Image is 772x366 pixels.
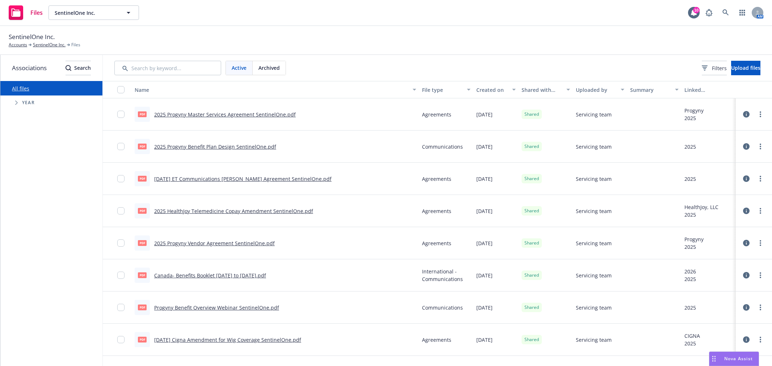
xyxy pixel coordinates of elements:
[524,208,539,214] span: Shared
[0,95,102,110] div: Tree Example
[576,86,616,94] div: Uploaded by
[684,143,696,150] div: 2025
[55,9,117,17] span: SentinelOne Inc.
[684,268,696,275] div: 2026
[756,239,765,247] a: more
[66,61,91,75] button: SearchSearch
[709,352,718,366] div: Drag to move
[576,143,612,150] span: Servicing team
[756,303,765,312] a: more
[138,272,147,278] span: pdf
[524,143,539,150] span: Shared
[718,5,733,20] a: Search
[476,111,493,118] span: [DATE]
[117,272,125,279] input: Toggle Row Selected
[702,64,727,72] span: Filters
[476,86,508,94] div: Created on
[522,86,562,94] div: Shared with client
[9,42,27,48] a: Accounts
[684,340,700,347] div: 2025
[576,304,612,311] span: Servicing team
[712,64,727,72] span: Filters
[684,235,704,243] div: Progyny
[154,272,266,279] a: Canada- Benefits Booklet [DATE] to [DATE].pdf
[684,275,696,283] div: 2025
[476,143,493,150] span: [DATE]
[476,207,493,215] span: [DATE]
[576,111,612,118] span: Servicing team
[138,337,147,342] span: pdf
[117,336,125,343] input: Toggle Row Selected
[422,268,471,283] span: International - Communications
[419,81,473,98] button: File type
[684,304,696,311] div: 2025
[422,143,463,150] span: Communications
[138,111,147,117] span: pdf
[684,211,718,218] div: 2025
[682,81,736,98] button: Linked associations
[473,81,519,98] button: Created on
[524,272,539,278] span: Shared
[576,272,612,279] span: Servicing team
[154,304,279,311] a: Progyny Benefit Overview Webinar SentinelOne.pdf
[117,143,125,150] input: Toggle Row Selected
[524,240,539,246] span: Shared
[12,85,29,92] a: All files
[422,175,451,183] span: Agreements
[709,352,759,366] button: Nova Assist
[576,207,612,215] span: Servicing team
[138,176,147,181] span: pdf
[9,32,55,42] span: SentinelOne Inc.
[756,174,765,183] a: more
[22,101,35,105] span: Year
[135,86,408,94] div: Name
[476,175,493,183] span: [DATE]
[731,64,760,71] span: Upload files
[71,42,80,48] span: Files
[422,304,463,311] span: Communications
[422,207,451,215] span: Agreements
[756,142,765,151] a: more
[693,7,700,13] div: 10
[30,10,43,16] span: Files
[684,175,696,183] div: 2025
[154,336,301,343] a: [DATE] Cigna Amendment for Wig Coverage SentinelOne.pdf
[154,111,296,118] a: 2025 Progyny Master Services Agreement SentinelOne.pdf
[422,239,451,247] span: Agreements
[33,42,66,48] a: SentinelOne Inc.
[627,81,682,98] button: Summary
[684,114,704,122] div: 2025
[684,107,704,114] div: Progyny
[66,65,71,71] svg: Search
[524,304,539,311] span: Shared
[258,64,280,72] span: Archived
[6,3,46,23] a: Files
[630,86,671,94] div: Summary
[66,61,91,75] div: Search
[576,336,612,344] span: Servicing team
[519,81,573,98] button: Shared with client
[724,356,753,362] span: Nova Assist
[684,332,700,340] div: CIGNA
[422,86,463,94] div: File type
[138,305,147,310] span: pdf
[48,5,139,20] button: SentinelOne Inc.
[138,240,147,246] span: pdf
[731,61,760,75] button: Upload files
[524,111,539,118] span: Shared
[117,304,125,311] input: Toggle Row Selected
[576,239,612,247] span: Servicing team
[138,144,147,149] span: pdf
[154,208,313,214] a: 2025 HealthJoy Telemedicine Copay Amendment SentinelOne.pdf
[576,175,612,183] span: Servicing team
[154,240,275,247] a: 2025 Progyny Vendor Agreement SentinelOne.pdf
[476,336,493,344] span: [DATE]
[524,175,539,182] span: Shared
[756,207,765,215] a: more
[476,272,493,279] span: [DATE]
[138,208,147,213] span: pdf
[117,111,125,118] input: Toggle Row Selected
[154,175,332,182] a: [DATE] ET Communications [PERSON_NAME] Agreement SentinelOne.pdf
[232,64,246,72] span: Active
[476,304,493,311] span: [DATE]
